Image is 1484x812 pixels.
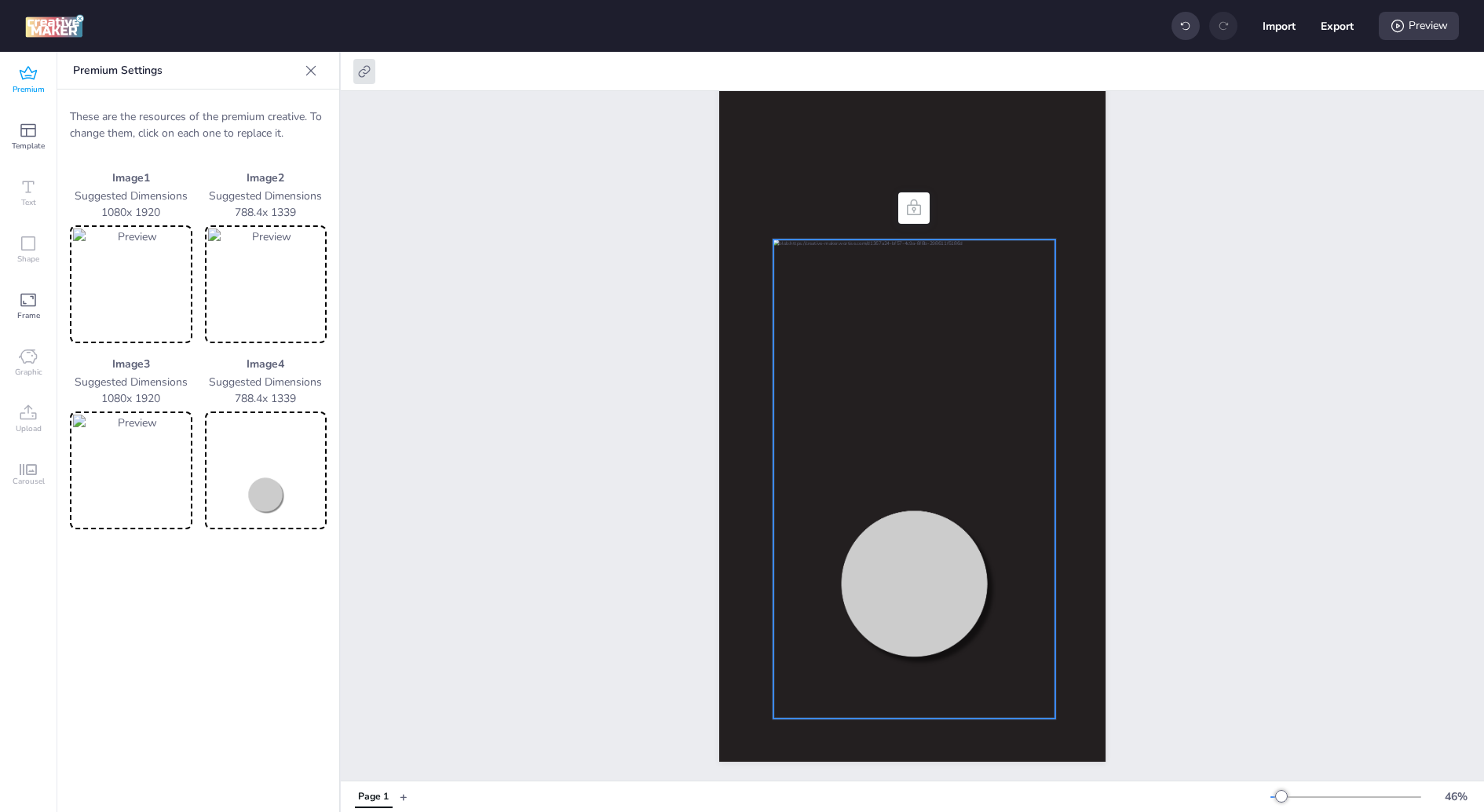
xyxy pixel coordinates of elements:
p: 788.4 x 1339 [205,390,327,407]
span: Carousel [13,475,45,488]
p: Suggested Dimensions [205,374,327,390]
span: Template [12,140,45,152]
span: Text [21,196,36,209]
p: Suggested Dimensions [70,374,192,390]
button: Import [1263,9,1296,42]
button: + [400,783,408,810]
div: Preview [1379,12,1459,40]
img: Preview [208,415,324,526]
img: Preview [73,415,189,526]
div: Page 1 [358,790,389,804]
span: Upload [16,422,42,435]
p: Image 3 [70,356,192,372]
span: Shape [17,253,39,265]
p: Image 4 [205,356,327,372]
div: Tabs [347,783,400,810]
div: 46 % [1437,788,1475,805]
span: Frame [17,309,40,322]
button: Export [1321,9,1354,42]
p: Image 2 [205,170,327,186]
p: 1080 x 1920 [70,204,192,221]
p: 1080 x 1920 [70,390,192,407]
p: These are the resources of the premium creative. To change them, click on each one to replace it. [70,108,327,141]
span: Graphic [15,366,42,379]
p: Suggested Dimensions [70,188,192,204]
span: Premium [13,83,45,96]
img: Preview [73,229,189,340]
p: Premium Settings [73,52,298,90]
p: 788.4 x 1339 [205,204,327,221]
img: Preview [208,229,324,340]
img: logo Creative Maker [25,14,84,38]
p: Image 1 [70,170,192,186]
p: Suggested Dimensions [205,188,327,204]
